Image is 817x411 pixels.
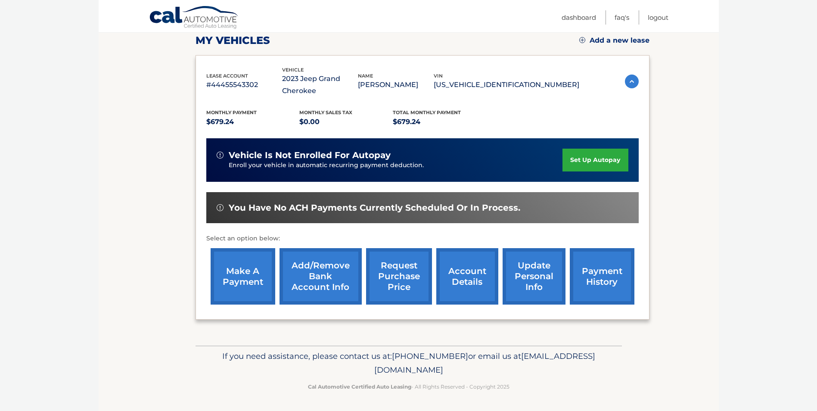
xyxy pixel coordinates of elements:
[393,116,486,128] p: $679.24
[280,248,362,305] a: Add/Remove bank account info
[217,204,224,211] img: alert-white.svg
[206,79,282,91] p: #44455543302
[229,202,520,213] span: You have no ACH payments currently scheduled or in process.
[201,382,616,391] p: - All Rights Reserved - Copyright 2025
[229,161,563,170] p: Enroll your vehicle in automatic recurring payment deduction.
[211,248,275,305] a: make a payment
[206,116,300,128] p: $679.24
[579,37,585,43] img: add.svg
[436,248,498,305] a: account details
[562,149,628,171] a: set up autopay
[299,116,393,128] p: $0.00
[434,79,579,91] p: [US_VEHICLE_IDENTIFICATION_NUMBER]
[615,10,629,25] a: FAQ's
[299,109,352,115] span: Monthly sales Tax
[393,109,461,115] span: Total Monthly Payment
[206,73,248,79] span: lease account
[434,73,443,79] span: vin
[149,6,239,31] a: Cal Automotive
[625,75,639,88] img: accordion-active.svg
[648,10,668,25] a: Logout
[570,248,634,305] a: payment history
[308,383,411,390] strong: Cal Automotive Certified Auto Leasing
[358,73,373,79] span: name
[282,73,358,97] p: 2023 Jeep Grand Cherokee
[374,351,595,375] span: [EMAIL_ADDRESS][DOMAIN_NAME]
[392,351,468,361] span: [PHONE_NUMBER]
[358,79,434,91] p: [PERSON_NAME]
[201,349,616,377] p: If you need assistance, please contact us at: or email us at
[229,150,391,161] span: vehicle is not enrolled for autopay
[579,36,649,45] a: Add a new lease
[562,10,596,25] a: Dashboard
[206,109,257,115] span: Monthly Payment
[503,248,565,305] a: update personal info
[366,248,432,305] a: request purchase price
[196,34,270,47] h2: my vehicles
[282,67,304,73] span: vehicle
[206,234,639,244] p: Select an option below:
[217,152,224,159] img: alert-white.svg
